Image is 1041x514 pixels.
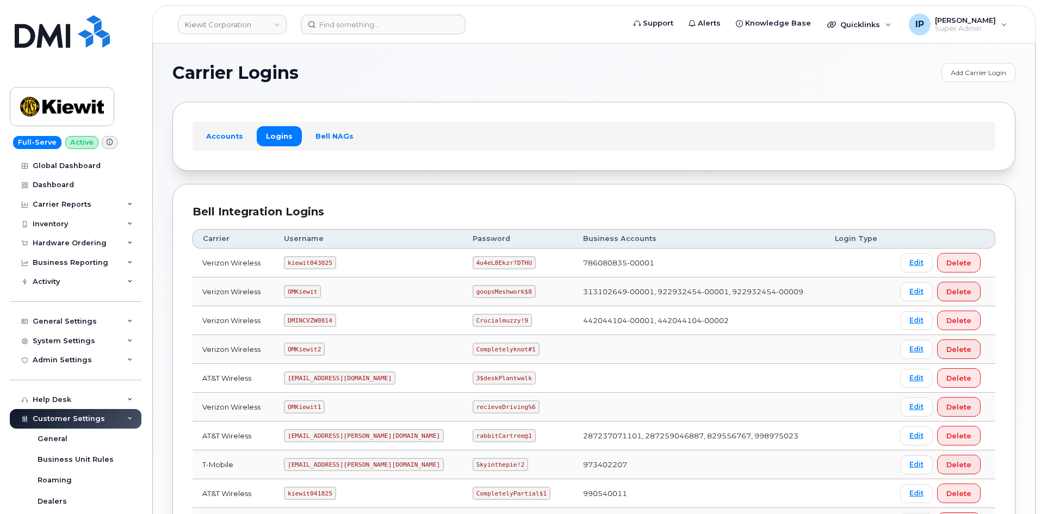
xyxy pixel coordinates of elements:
code: [EMAIL_ADDRESS][PERSON_NAME][DOMAIN_NAME] [284,429,444,442]
button: Delete [937,339,981,359]
span: Delete [946,431,971,441]
span: Delete [946,488,971,499]
td: AT&T Wireless [193,479,274,508]
code: rabbitCartree@1 [473,429,536,442]
button: Delete [937,253,981,273]
span: Delete [946,287,971,297]
span: Delete [946,460,971,470]
code: OMKiewit2 [284,343,325,356]
code: Skyinthepie!2 [473,458,528,471]
code: Completelyknot#1 [473,343,540,356]
td: 442044104-00001, 442044104-00002 [573,306,825,335]
code: DMINCVZW0814 [284,314,336,327]
a: Edit [900,311,933,330]
th: Carrier [193,229,274,249]
th: Business Accounts [573,229,825,249]
a: Edit [900,340,933,359]
code: Crucialmuzzy!9 [473,314,532,327]
a: Bell NAGs [306,126,363,146]
code: kiewit041825 [284,487,336,500]
th: Password [463,229,573,249]
a: Edit [900,426,933,445]
code: [EMAIL_ADDRESS][DOMAIN_NAME] [284,371,395,385]
td: 786080835-00001 [573,249,825,277]
td: Verizon Wireless [193,335,274,364]
span: Carrier Logins [172,65,299,81]
span: Delete [946,344,971,355]
button: Delete [937,455,981,474]
td: Verizon Wireless [193,277,274,306]
td: T-Mobile [193,450,274,479]
td: 313102649-00001, 922932454-00001, 922932454-00009 [573,277,825,306]
button: Delete [937,484,981,503]
code: OMKiewit [284,285,321,298]
th: Login Type [825,229,890,249]
a: Add Carrier Login [941,63,1015,82]
td: AT&T Wireless [193,364,274,393]
a: Edit [900,282,933,301]
code: OMKiewit1 [284,400,325,413]
button: Delete [937,426,981,445]
td: Verizon Wireless [193,306,274,335]
code: recieveDriving%6 [473,400,540,413]
iframe: Messenger Launcher [994,467,1033,506]
a: Edit [900,398,933,417]
td: AT&T Wireless [193,422,274,450]
span: Delete [946,373,971,383]
button: Delete [937,311,981,330]
a: Logins [257,126,302,146]
code: CompletelyPartial$1 [473,487,550,500]
td: Verizon Wireless [193,249,274,277]
span: Delete [946,315,971,326]
code: goopsMeshwork$8 [473,285,536,298]
a: Accounts [197,126,252,146]
td: 973402207 [573,450,825,479]
button: Delete [937,368,981,388]
button: Delete [937,282,981,301]
code: 3$deskPlantwalk [473,371,536,385]
div: Bell Integration Logins [193,204,995,220]
span: Delete [946,258,971,268]
td: 287237071101, 287259046887, 829556767, 998975023 [573,422,825,450]
td: 990540011 [573,479,825,508]
code: 4u4eL8Ekzr?DTHU [473,256,536,269]
code: [EMAIL_ADDRESS][PERSON_NAME][DOMAIN_NAME] [284,458,444,471]
a: Edit [900,369,933,388]
button: Delete [937,397,981,417]
a: Edit [900,455,933,474]
code: kiewit043025 [284,256,336,269]
span: Delete [946,402,971,412]
a: Edit [900,484,933,503]
th: Username [274,229,463,249]
a: Edit [900,253,933,273]
td: Verizon Wireless [193,393,274,422]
